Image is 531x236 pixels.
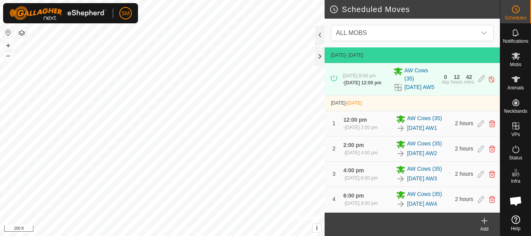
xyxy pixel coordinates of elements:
[407,140,442,149] span: AW Cows (35)
[503,39,528,44] span: Notifications
[343,149,377,156] div: -
[331,52,346,58] span: [DATE]
[454,74,460,80] div: 12
[3,28,13,37] button: Reset Map
[500,212,531,234] a: Help
[316,225,318,231] span: i
[170,226,193,233] a: Contact Us
[488,75,495,83] img: Turn off schedule move
[466,74,472,80] div: 42
[122,9,130,17] span: SM
[332,171,335,177] span: 3
[407,124,437,132] a: [DATE] AW1
[476,25,492,41] div: dropdown trigger
[346,100,362,106] span: -
[3,51,13,60] button: –
[344,80,381,86] span: [DATE] 12:00 pm
[396,124,405,133] img: To
[343,200,377,207] div: -
[329,5,500,14] h2: Scheduled Moves
[455,171,473,177] span: 2 hours
[407,190,442,199] span: AW Cows (35)
[455,120,473,126] span: 2 hours
[455,145,473,152] span: 2 hours
[332,120,335,126] span: 1
[17,28,26,38] button: Map Layers
[455,196,473,202] span: 2 hours
[313,224,321,233] button: i
[3,41,13,50] button: +
[346,52,363,58] span: - [DATE]
[343,192,364,199] span: 6:00 pm
[507,86,524,90] span: Animals
[510,62,521,67] span: Mobs
[343,79,381,86] div: -
[345,175,377,181] span: [DATE] 6:00 pm
[442,80,449,84] div: day
[345,201,377,206] span: [DATE] 8:00 pm
[407,165,442,174] span: AW Cows (35)
[343,73,376,79] span: [DATE] 8:00 pm
[504,109,527,114] span: Neckbands
[9,6,107,20] img: Gallagher Logo
[332,196,335,202] span: 4
[331,100,346,106] span: [DATE]
[509,156,522,160] span: Status
[407,114,442,124] span: AW Cows (35)
[407,175,437,183] a: [DATE] AW3
[396,149,405,158] img: To
[407,200,437,208] a: [DATE] AW4
[333,25,476,41] span: ALL MOBS
[343,167,364,173] span: 4:00 pm
[132,226,161,233] a: Privacy Policy
[511,226,521,231] span: Help
[345,150,377,156] span: [DATE] 4:00 pm
[343,117,367,123] span: 12:00 pm
[444,74,447,80] div: 0
[343,142,364,148] span: 2:00 pm
[464,80,474,84] div: mins
[343,175,377,182] div: -
[404,83,434,91] a: [DATE] AW5
[504,189,528,213] div: Open chat
[451,80,463,84] div: hours
[404,66,437,83] span: AW Cows (35)
[396,174,405,184] img: To
[469,226,500,233] div: Add
[407,149,437,157] a: [DATE] AW2
[343,124,377,131] div: -
[347,100,362,106] span: [DATE]
[332,145,335,152] span: 2
[511,132,520,137] span: VPs
[511,179,520,184] span: Infra
[396,199,405,209] img: To
[336,30,367,36] span: ALL MOBS
[505,16,526,20] span: Schedules
[345,125,377,130] span: [DATE] 2:00 pm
